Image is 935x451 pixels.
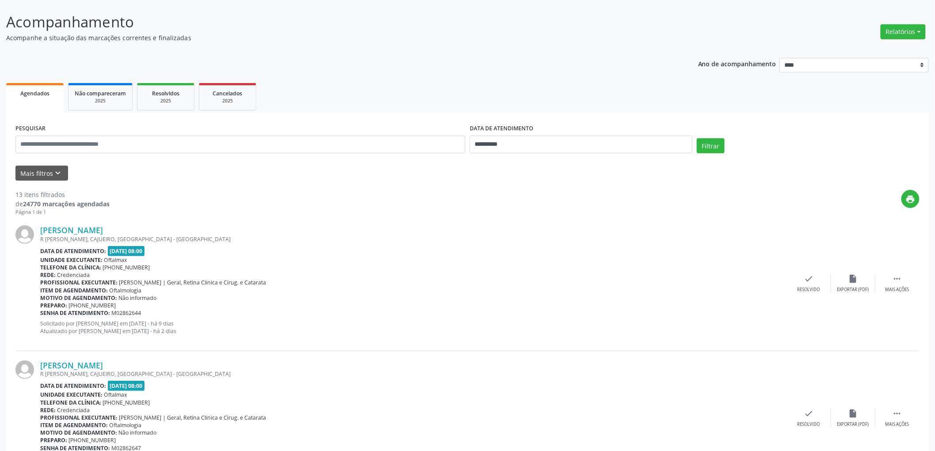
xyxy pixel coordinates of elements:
b: Telefone da clínica: [40,264,101,271]
div: Exportar (PDF) [837,421,869,428]
b: Preparo: [40,302,67,309]
div: R [PERSON_NAME], CAJUEIRO, [GEOGRAPHIC_DATA] - [GEOGRAPHIC_DATA] [40,370,787,378]
b: Data de atendimento: [40,382,106,390]
div: de [15,199,110,208]
p: Acompanhe a situação das marcações correntes e finalizadas [6,33,652,42]
span: Não informado [119,294,157,302]
b: Item de agendamento: [40,421,108,429]
span: Não informado [119,429,157,436]
label: DATA DE ATENDIMENTO [470,122,533,136]
span: [PERSON_NAME] | Geral, Retina Clinica e Cirug. e Catarata [119,414,266,421]
div: R [PERSON_NAME], CAJUEIRO, [GEOGRAPHIC_DATA] - [GEOGRAPHIC_DATA] [40,235,787,243]
span: [DATE] 08:00 [108,246,145,256]
button: print [901,190,920,208]
strong: 24770 marcações agendadas [23,200,110,208]
i: insert_drive_file [848,409,858,418]
button: Relatórios [881,24,926,39]
span: Agendados [20,90,49,97]
div: Página 1 de 1 [15,208,110,216]
span: M02862644 [112,309,141,317]
span: Credenciada [57,406,90,414]
span: [PHONE_NUMBER] [69,436,116,444]
b: Rede: [40,271,56,279]
span: Oftalmologia [110,287,142,294]
span: Oftalmax [104,391,127,398]
b: Data de atendimento: [40,247,106,255]
div: Resolvido [798,287,820,293]
b: Preparo: [40,436,67,444]
p: Acompanhamento [6,11,652,33]
div: Exportar (PDF) [837,287,869,293]
i: print [906,194,916,204]
div: Resolvido [798,421,820,428]
span: [PHONE_NUMBER] [69,302,116,309]
a: [PERSON_NAME] [40,360,103,370]
span: [PERSON_NAME] | Geral, Retina Clinica e Cirug. e Catarata [119,279,266,286]
b: Profissional executante: [40,414,118,421]
i: insert_drive_file [848,274,858,284]
span: Oftalmologia [110,421,142,429]
p: Solicitado por [PERSON_NAME] em [DATE] - há 9 dias Atualizado por [PERSON_NAME] em [DATE] - há 2 ... [40,320,787,335]
b: Profissional executante: [40,279,118,286]
span: Cancelados [213,90,243,97]
i: check [804,274,814,284]
img: img [15,225,34,244]
b: Item de agendamento: [40,287,108,294]
b: Unidade executante: [40,391,103,398]
b: Motivo de agendamento: [40,294,117,302]
i: keyboard_arrow_down [53,168,63,178]
span: [DATE] 08:00 [108,381,145,391]
b: Motivo de agendamento: [40,429,117,436]
a: [PERSON_NAME] [40,225,103,235]
span: Não compareceram [75,90,126,97]
div: Mais ações [886,421,909,428]
button: Filtrar [697,138,725,153]
div: 2025 [205,98,250,104]
div: Mais ações [886,287,909,293]
b: Telefone da clínica: [40,399,101,406]
span: [PHONE_NUMBER] [103,264,150,271]
b: Unidade executante: [40,256,103,264]
p: Ano de acompanhamento [698,58,776,69]
div: 2025 [75,98,126,104]
span: Credenciada [57,271,90,279]
i: check [804,409,814,418]
span: Oftalmax [104,256,127,264]
label: PESQUISAR [15,122,46,136]
b: Rede: [40,406,56,414]
i:  [893,274,902,284]
span: Resolvidos [152,90,179,97]
img: img [15,360,34,379]
span: [PHONE_NUMBER] [103,399,150,406]
button: Mais filtroskeyboard_arrow_down [15,166,68,181]
i:  [893,409,902,418]
div: 13 itens filtrados [15,190,110,199]
b: Senha de atendimento: [40,309,110,317]
div: 2025 [144,98,188,104]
